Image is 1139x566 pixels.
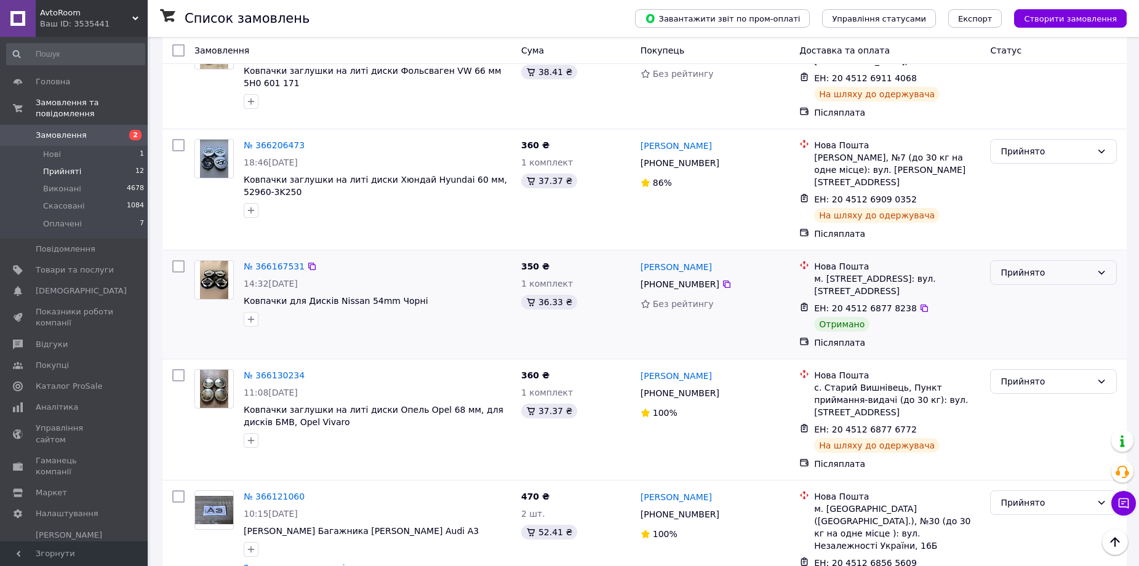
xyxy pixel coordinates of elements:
[43,183,81,194] span: Виконані
[194,260,234,300] a: Фото товару
[521,370,550,380] span: 360 ₴
[521,173,577,188] div: 37.37 ₴
[521,46,544,55] span: Cума
[40,18,148,30] div: Ваш ID: 3535441
[653,529,677,539] span: 100%
[814,151,980,188] div: [PERSON_NAME], №7 (до 30 кг на одне місце): вул. [PERSON_NAME][STREET_ADDRESS]
[645,13,800,24] span: Завантажити звіт по пром-оплаті
[814,369,980,381] div: Нова Пошта
[127,183,144,194] span: 4678
[244,66,502,88] span: Ковпачки заглушки на литі диски Фольсваген VW 66 мм 5H0 601 171
[244,526,479,536] a: [PERSON_NAME] Багажника [PERSON_NAME] Audi A3
[244,175,507,197] a: Ковпачки заглушки на литі диски Хюндай Hyundai 60 мм, 52960-3K250
[814,438,940,453] div: На шляху до одержувача
[814,260,980,273] div: Нова Пошта
[822,9,936,28] button: Управління статусами
[194,46,249,55] span: Замовлення
[653,178,672,188] span: 86%
[814,337,980,349] div: Післяплата
[641,491,712,503] a: [PERSON_NAME]
[36,402,78,413] span: Аналітика
[1001,266,1092,279] div: Прийнято
[814,317,869,332] div: Отримано
[140,218,144,229] span: 7
[1001,375,1092,388] div: Прийнято
[36,508,98,519] span: Налаштування
[638,154,722,172] div: [PHONE_NUMBER]
[36,130,87,141] span: Замовлення
[40,7,132,18] span: AvtoRoom
[36,97,148,119] span: Замовлення та повідомлення
[1102,529,1128,555] button: Наверх
[521,492,550,501] span: 470 ₴
[521,388,573,397] span: 1 комплект
[36,244,95,255] span: Повідомлення
[521,157,573,167] span: 1 комплект
[43,166,81,177] span: Прийняті
[1024,14,1117,23] span: Створити замовлення
[638,506,722,523] div: [PHONE_NUMBER]
[1001,496,1092,509] div: Прийнято
[521,525,577,540] div: 52.41 ₴
[799,46,890,55] span: Доставка та оплата
[641,46,684,55] span: Покупець
[200,140,229,178] img: Фото товару
[814,490,980,503] div: Нова Пошта
[814,139,980,151] div: Нова Пошта
[185,11,310,26] h1: Список замовлень
[521,140,550,150] span: 360 ₴
[814,73,917,83] span: ЕН: 20 4512 6911 4068
[814,106,980,119] div: Післяплата
[200,261,229,299] img: Фото товару
[1014,9,1127,28] button: Створити замовлення
[36,265,114,276] span: Товари та послуги
[194,369,234,409] a: Фото товару
[653,299,714,309] span: Без рейтингу
[814,381,980,418] div: с. Старий Вишнівець, Пункт приймання-видачі (до 30 кг): вул. [STREET_ADDRESS]
[244,261,305,271] a: № 366167531
[832,14,926,23] span: Управління статусами
[814,273,980,297] div: м. [STREET_ADDRESS]: вул. [STREET_ADDRESS]
[194,139,234,178] a: Фото товару
[200,370,229,408] img: Фото товару
[43,149,61,160] span: Нові
[36,530,114,564] span: [PERSON_NAME] та рахунки
[36,487,67,498] span: Маркет
[36,339,68,350] span: Відгуки
[521,261,550,271] span: 350 ₴
[1002,13,1127,23] a: Створити замовлення
[521,279,573,289] span: 1 комплект
[36,306,114,329] span: Показники роботи компанії
[36,455,114,477] span: Гаманець компанії
[244,296,428,306] a: Ковпачки для Дисків Nissan 54mm Чорні
[814,208,940,223] div: На шляху до одержувача
[36,360,69,371] span: Покупці
[521,404,577,418] div: 37.37 ₴
[1001,145,1092,158] div: Прийнято
[958,14,993,23] span: Експорт
[195,496,233,525] img: Фото товару
[814,303,917,313] span: ЕН: 20 4512 6877 8238
[244,140,305,150] a: № 366206473
[43,201,85,212] span: Скасовані
[36,76,70,87] span: Головна
[135,166,144,177] span: 12
[814,458,980,470] div: Післяплата
[653,69,714,79] span: Без рейтингу
[521,509,545,519] span: 2 шт.
[635,9,810,28] button: Завантажити звіт по пром-оплаті
[36,285,127,297] span: [DEMOGRAPHIC_DATA]
[36,423,114,445] span: Управління сайтом
[814,194,917,204] span: ЕН: 20 4512 6909 0352
[129,130,142,140] span: 2
[244,370,305,380] a: № 366130234
[638,276,722,293] div: [PHONE_NUMBER]
[127,201,144,212] span: 1084
[36,381,102,392] span: Каталог ProSale
[638,385,722,402] div: [PHONE_NUMBER]
[6,43,145,65] input: Пошук
[140,149,144,160] span: 1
